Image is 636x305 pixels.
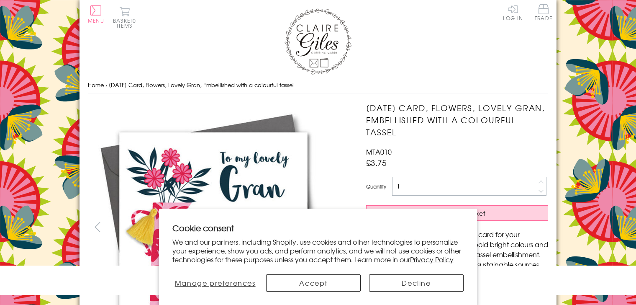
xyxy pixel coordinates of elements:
button: Manage preferences [172,274,258,292]
a: Log In [503,4,523,21]
a: Privacy Policy [410,254,454,264]
button: prev [88,217,107,236]
span: › [105,81,107,89]
button: Basket0 items [113,7,136,28]
button: Decline [369,274,464,292]
button: Add to Basket [366,205,548,221]
img: Claire Giles Greetings Cards [285,8,351,75]
button: Accept [266,274,361,292]
span: Trade [535,4,552,21]
span: 0 items [117,17,136,29]
span: Manage preferences [175,278,256,288]
label: Quantity [366,183,386,190]
nav: breadcrumbs [88,77,548,94]
span: £3.75 [366,157,387,168]
a: Trade [535,4,552,22]
span: Menu [88,17,104,24]
span: MTA010 [366,147,392,157]
h2: Cookie consent [172,222,464,234]
span: [DATE] Card, Flowers, Lovely Gran, Embellished with a colourful tassel [109,81,294,89]
button: Menu [88,5,104,23]
a: Home [88,81,104,89]
h1: [DATE] Card, Flowers, Lovely Gran, Embellished with a colourful tassel [366,102,548,138]
p: We and our partners, including Shopify, use cookies and other technologies to personalize your ex... [172,238,464,264]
